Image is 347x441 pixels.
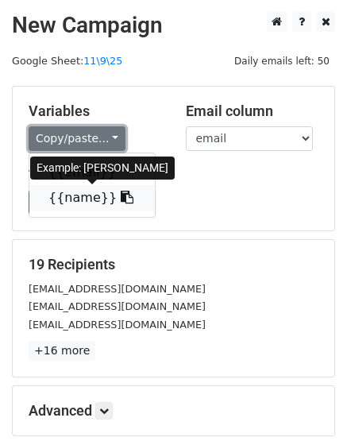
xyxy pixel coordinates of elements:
h5: 19 Recipients [29,256,318,273]
a: {{email}} [29,160,155,185]
a: {{name}} [29,185,155,211]
a: +16 more [29,341,95,361]
small: Google Sheet: [12,55,122,67]
div: Example: [PERSON_NAME] [30,157,175,180]
h5: Advanced [29,402,318,420]
span: Daily emails left: 50 [229,52,335,70]
a: Copy/paste... [29,126,125,151]
a: 11\9\25 [83,55,122,67]
iframe: Chat Widget [268,365,347,441]
small: [EMAIL_ADDRESS][DOMAIN_NAME] [29,300,206,312]
h5: Email column [186,103,319,120]
small: [EMAIL_ADDRESS][DOMAIN_NAME] [29,283,206,295]
small: [EMAIL_ADDRESS][DOMAIN_NAME] [29,319,206,331]
a: Daily emails left: 50 [229,55,335,67]
h5: Variables [29,103,162,120]
h2: New Campaign [12,12,335,39]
